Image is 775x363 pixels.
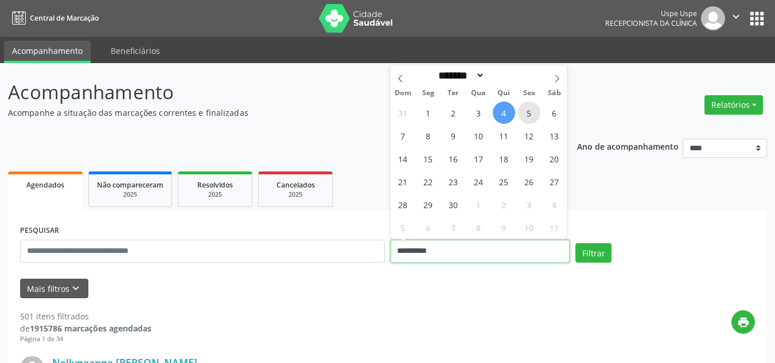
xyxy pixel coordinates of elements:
[392,170,414,193] span: Setembro 21, 2025
[417,193,439,216] span: Setembro 29, 2025
[518,216,540,239] span: Outubro 10, 2025
[417,102,439,124] span: Setembro 1, 2025
[415,89,441,97] span: Seg
[518,193,540,216] span: Outubro 3, 2025
[543,170,566,193] span: Setembro 27, 2025
[8,78,539,107] p: Acompanhamento
[518,102,540,124] span: Setembro 5, 2025
[20,334,151,344] div: Página 1 de 34
[731,310,755,334] button: print
[20,322,151,334] div: de
[543,102,566,124] span: Setembro 6, 2025
[417,124,439,147] span: Setembro 8, 2025
[468,147,490,170] span: Setembro 17, 2025
[493,124,515,147] span: Setembro 11, 2025
[485,69,523,81] input: Year
[267,190,324,199] div: 2025
[442,102,465,124] span: Setembro 2, 2025
[493,147,515,170] span: Setembro 18, 2025
[468,102,490,124] span: Setembro 3, 2025
[26,180,64,190] span: Agendados
[417,170,439,193] span: Setembro 22, 2025
[518,147,540,170] span: Setembro 19, 2025
[8,9,99,28] a: Central de Marcação
[276,180,315,190] span: Cancelados
[518,170,540,193] span: Setembro 26, 2025
[197,180,233,190] span: Resolvidos
[704,95,763,115] button: Relatórios
[493,216,515,239] span: Outubro 9, 2025
[442,124,465,147] span: Setembro 9, 2025
[730,10,742,23] i: 
[725,6,747,30] button: 
[186,190,244,199] div: 2025
[392,216,414,239] span: Outubro 5, 2025
[468,170,490,193] span: Setembro 24, 2025
[97,180,163,190] span: Não compareceram
[543,124,566,147] span: Setembro 13, 2025
[442,193,465,216] span: Setembro 30, 2025
[542,89,567,97] span: Sáb
[392,124,414,147] span: Setembro 7, 2025
[442,170,465,193] span: Setembro 23, 2025
[468,124,490,147] span: Setembro 10, 2025
[605,18,697,28] span: Recepcionista da clínica
[493,193,515,216] span: Outubro 2, 2025
[543,216,566,239] span: Outubro 11, 2025
[417,147,439,170] span: Setembro 15, 2025
[543,147,566,170] span: Setembro 20, 2025
[69,282,82,295] i: keyboard_arrow_down
[516,89,542,97] span: Sex
[493,170,515,193] span: Setembro 25, 2025
[20,310,151,322] div: 501 itens filtrados
[442,216,465,239] span: Outubro 7, 2025
[466,89,491,97] span: Qua
[392,193,414,216] span: Setembro 28, 2025
[4,41,91,63] a: Acompanhamento
[391,89,416,97] span: Dom
[103,41,168,61] a: Beneficiários
[435,69,485,81] select: Month
[543,193,566,216] span: Outubro 4, 2025
[392,147,414,170] span: Setembro 14, 2025
[701,6,725,30] img: img
[468,216,490,239] span: Outubro 8, 2025
[20,222,59,240] label: PESQUISAR
[737,316,750,329] i: print
[441,89,466,97] span: Ter
[491,89,516,97] span: Qui
[442,147,465,170] span: Setembro 16, 2025
[575,243,612,263] button: Filtrar
[417,216,439,239] span: Outubro 6, 2025
[605,9,697,18] div: Uspe Uspe
[577,139,679,153] p: Ano de acompanhamento
[8,107,539,119] p: Acompanhe a situação das marcações correntes e finalizadas
[30,323,151,334] strong: 1915786 marcações agendadas
[518,124,540,147] span: Setembro 12, 2025
[468,193,490,216] span: Outubro 1, 2025
[493,102,515,124] span: Setembro 4, 2025
[97,190,163,199] div: 2025
[392,102,414,124] span: Agosto 31, 2025
[747,9,767,29] button: apps
[20,279,88,299] button: Mais filtroskeyboard_arrow_down
[30,13,99,23] span: Central de Marcação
